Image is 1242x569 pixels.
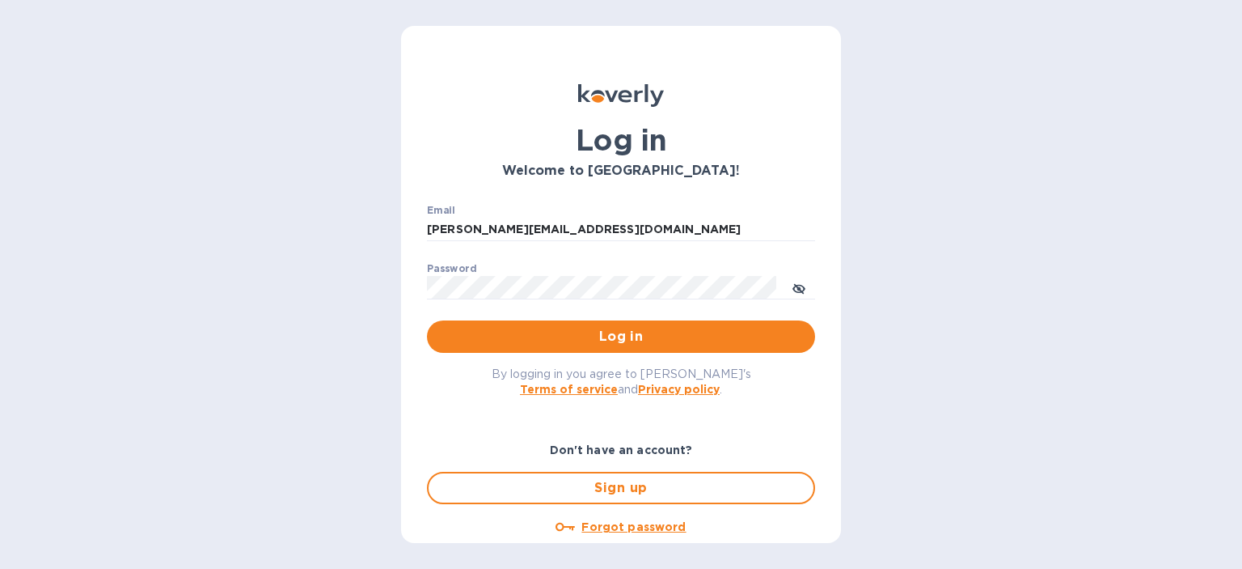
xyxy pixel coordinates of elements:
button: Sign up [427,472,815,504]
b: Don't have an account? [550,444,693,456]
h3: Welcome to [GEOGRAPHIC_DATA]! [427,163,815,179]
button: toggle password visibility [783,271,815,304]
input: Enter email address [427,218,815,242]
a: Privacy policy [638,383,720,396]
span: Log in [440,327,802,346]
u: Forgot password [581,520,686,533]
span: Sign up [441,478,801,498]
button: Log in [427,321,815,353]
label: Password [427,264,476,274]
label: Email [427,206,455,215]
img: Koverly [578,84,664,107]
span: By logging in you agree to [PERSON_NAME]'s and . [492,367,751,396]
h1: Log in [427,123,815,157]
a: Terms of service [520,383,618,396]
